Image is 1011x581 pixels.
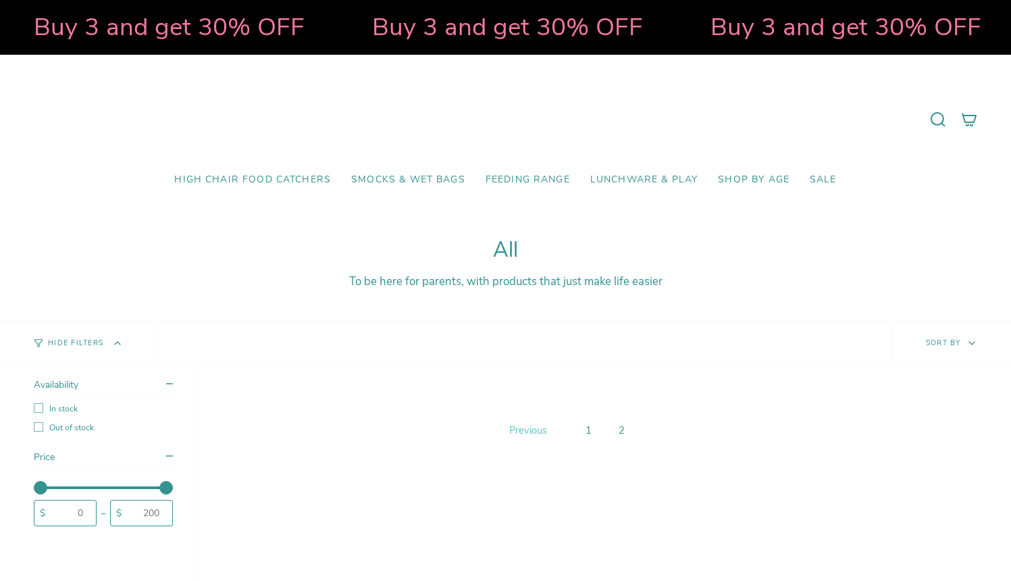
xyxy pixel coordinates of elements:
[800,164,847,196] a: SALE
[475,164,580,196] a: Feeding Range
[710,10,981,44] strong: Buy 3 and get 30% OFF
[810,174,837,186] span: SALE
[718,174,789,186] span: Shop by Age
[97,510,110,517] div: -
[34,403,173,414] label: In stock
[34,378,78,391] span: Availability
[48,340,103,347] span: Hide Filters
[389,75,622,164] a: Mumma’s Little Helpers
[174,174,331,186] span: High Chair Food Catchers
[351,174,465,186] span: Smocks & Wet Bags
[506,420,550,440] a: Previous
[926,338,961,348] span: Sort by
[371,10,642,44] strong: Buy 3 and get 30% OFF
[891,322,1011,364] button: Sort by
[34,378,173,395] summary: Availability
[486,174,570,186] span: Feeding Range
[349,274,663,289] span: To be here for parents, with products that just make life easier
[164,164,341,196] a: High Chair Food Catchers
[34,451,173,468] summary: Price
[613,421,630,440] a: 2
[116,507,122,520] span: $
[590,174,698,186] span: Lunchware & Play
[49,506,96,520] input: 0
[34,238,977,263] h1: All
[509,424,547,437] span: Previous
[40,507,45,520] span: $
[34,422,173,433] label: Out of stock
[125,506,172,520] input: 200
[33,10,304,44] strong: Buy 3 and get 30% OFF
[580,421,597,440] a: 1
[708,164,800,196] a: Shop by Age
[34,451,55,463] span: Price
[580,164,708,196] a: Lunchware & Play
[341,164,475,196] a: Smocks & Wet Bags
